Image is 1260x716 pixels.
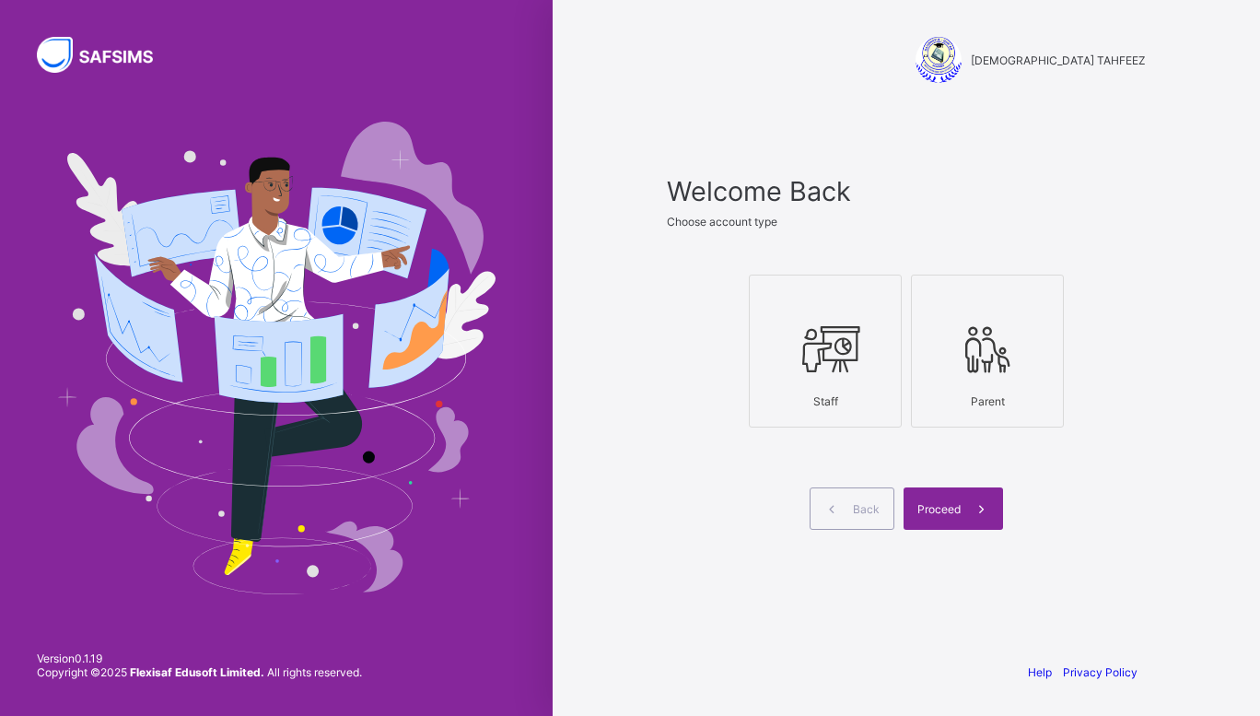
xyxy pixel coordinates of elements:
span: Proceed [917,502,961,516]
div: Staff [759,385,892,417]
span: [DEMOGRAPHIC_DATA] TAHFEEZ [971,53,1146,67]
span: Copyright © 2025 All rights reserved. [37,665,362,679]
span: Version 0.1.19 [37,651,362,665]
span: Welcome Back [667,175,1146,207]
div: Parent [921,385,1054,417]
span: Choose account type [667,215,777,229]
span: Back [853,502,880,516]
strong: Flexisaf Edusoft Limited. [130,665,264,679]
a: Help [1028,665,1052,679]
img: SAFSIMS Logo [37,37,175,73]
a: Privacy Policy [1063,665,1137,679]
img: Hero Image [57,122,496,593]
